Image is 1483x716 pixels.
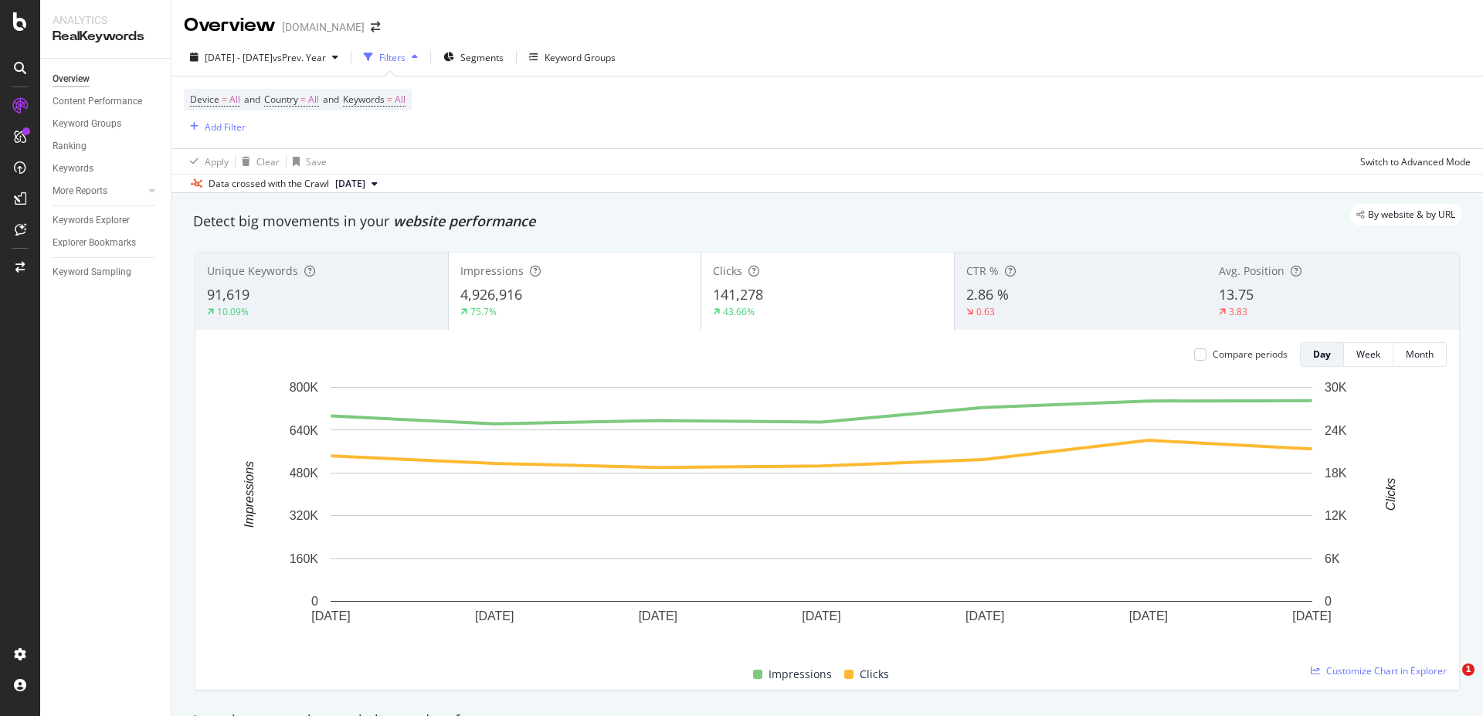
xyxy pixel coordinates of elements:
button: Clear [236,149,280,174]
span: By website & by URL [1368,210,1455,219]
span: Device [190,93,219,106]
button: Keyword Groups [523,45,622,70]
div: Week [1356,348,1380,361]
span: [DATE] - [DATE] [205,51,273,64]
button: [DATE] - [DATE]vsPrev. Year [184,45,344,70]
div: Keyword Groups [53,116,121,132]
span: Keywords [343,93,385,106]
button: Segments [437,45,510,70]
text: 640K [290,423,319,436]
span: Unique Keywords [207,263,298,278]
button: Apply [184,149,229,174]
div: 0.63 [976,305,995,318]
text: 800K [290,381,319,394]
button: [DATE] [329,175,384,193]
span: and [323,93,339,106]
a: Customize Chart in Explorer [1311,664,1447,677]
div: legacy label [1350,204,1461,226]
button: Save [287,149,327,174]
span: 1 [1462,663,1475,676]
div: Ranking [53,138,87,154]
span: All [308,89,319,110]
span: 91,619 [207,285,249,304]
text: 6K [1325,552,1340,565]
text: Impressions [243,461,256,528]
text: 480K [290,467,319,480]
div: Explorer Bookmarks [53,235,136,251]
span: 2.86 % [966,285,1009,304]
div: Keyword Sampling [53,264,131,280]
text: [DATE] [311,609,350,623]
div: 43.66% [723,305,755,318]
div: Data crossed with the Crawl [209,177,329,191]
text: [DATE] [1129,609,1168,623]
span: Impressions [460,263,524,278]
span: Impressions [769,665,832,684]
div: 10.09% [217,305,249,318]
span: All [229,89,240,110]
span: Clicks [860,665,889,684]
button: Week [1344,342,1393,367]
button: Day [1300,342,1344,367]
div: Keyword Groups [545,51,616,64]
a: More Reports [53,183,144,199]
button: Filters [358,45,424,70]
div: More Reports [53,183,107,199]
a: Keyword Sampling [53,264,160,280]
text: 12K [1325,509,1347,522]
text: 0 [311,595,318,608]
div: Day [1313,348,1331,361]
div: 75.7% [470,305,497,318]
text: 0 [1325,595,1332,608]
div: Overview [53,71,90,87]
a: Content Performance [53,93,160,110]
text: Clicks [1384,478,1397,511]
span: Segments [460,51,504,64]
div: arrow-right-arrow-left [371,22,380,32]
div: Keywords [53,161,93,177]
div: [DOMAIN_NAME] [282,19,365,35]
a: Keywords [53,161,160,177]
div: Add Filter [205,120,246,134]
div: RealKeywords [53,28,158,46]
text: [DATE] [475,609,514,623]
div: Filters [379,51,406,64]
div: Keywords Explorer [53,212,130,229]
span: Avg. Position [1219,263,1284,278]
span: = [222,93,227,106]
a: Keywords Explorer [53,212,160,229]
text: 24K [1325,423,1347,436]
text: [DATE] [965,609,1004,623]
span: 4,926,916 [460,285,522,304]
a: Overview [53,71,160,87]
button: Switch to Advanced Mode [1354,149,1471,174]
div: Month [1406,348,1434,361]
text: [DATE] [639,609,677,623]
iframe: Intercom live chat [1430,663,1468,701]
text: 30K [1325,381,1347,394]
svg: A chart. [208,379,1435,647]
span: Customize Chart in Explorer [1326,664,1447,677]
span: 141,278 [713,285,763,304]
text: 320K [290,509,319,522]
a: Explorer Bookmarks [53,235,160,251]
div: Overview [184,12,276,39]
text: 160K [290,552,319,565]
a: Ranking [53,138,160,154]
div: Clear [256,155,280,168]
text: 18K [1325,467,1347,480]
button: Add Filter [184,117,246,136]
text: [DATE] [802,609,840,623]
div: Content Performance [53,93,142,110]
div: Switch to Advanced Mode [1360,155,1471,168]
div: 3.83 [1229,305,1247,318]
span: vs Prev. Year [273,51,326,64]
text: [DATE] [1292,609,1331,623]
span: and [244,93,260,106]
div: Compare periods [1213,348,1288,361]
button: Month [1393,342,1447,367]
span: All [395,89,406,110]
span: 13.75 [1219,285,1254,304]
span: Country [264,93,298,106]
